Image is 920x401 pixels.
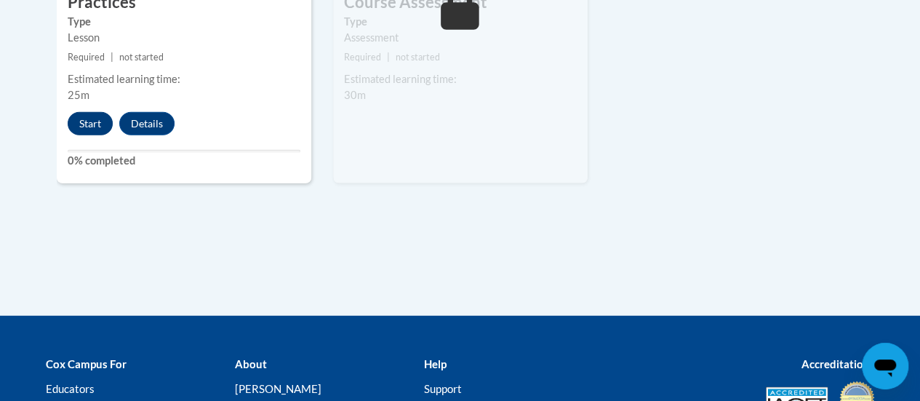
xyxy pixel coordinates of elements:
b: Cox Campus For [46,357,127,370]
span: not started [119,52,164,63]
label: 0% completed [68,153,300,169]
b: Accreditations [801,357,875,370]
span: | [387,52,390,63]
button: Start [68,112,113,135]
div: Estimated learning time: [68,71,300,87]
button: Details [119,112,175,135]
span: not started [396,52,440,63]
span: 30m [344,89,366,101]
span: 25m [68,89,89,101]
div: Lesson [68,30,300,46]
span: | [111,52,113,63]
label: Type [68,14,300,30]
b: Help [423,357,446,370]
a: Support [423,382,461,395]
div: Estimated learning time: [344,71,577,87]
div: Assessment [344,30,577,46]
a: Educators [46,382,95,395]
iframe: Button to launch messaging window [862,343,908,389]
span: Required [68,52,105,63]
span: Required [344,52,381,63]
b: About [234,357,266,370]
label: Type [344,14,577,30]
